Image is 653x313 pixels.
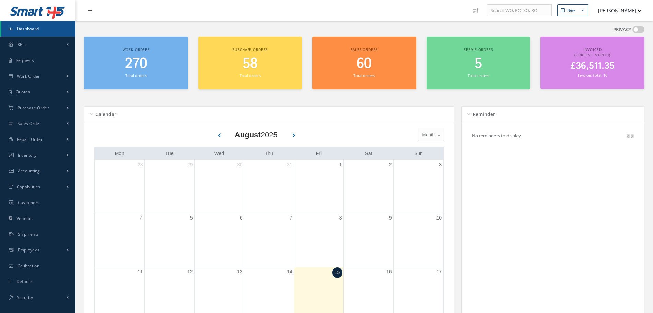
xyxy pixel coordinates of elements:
[136,267,144,277] a: August 11, 2025
[95,160,144,213] td: July 28, 2025
[186,267,194,277] a: August 12, 2025
[18,121,41,126] span: Sales Order
[240,73,261,78] small: Total orders
[294,160,343,213] td: August 1, 2025
[213,149,225,158] a: Wednesday
[421,132,435,138] span: Month
[235,131,261,139] b: August
[18,42,26,47] span: KPIs
[343,160,393,213] td: August 2, 2025
[435,213,443,223] a: August 10, 2025
[114,149,126,158] a: Monday
[144,213,194,267] td: August 5, 2025
[17,136,43,142] span: Repair Order
[194,213,244,267] td: August 6, 2025
[16,215,33,221] span: Vendors
[93,109,116,118] h5: Calendar
[1,21,75,37] a: Dashboard
[236,160,244,170] a: July 30, 2025
[18,152,37,158] span: Inventory
[17,184,40,190] span: Capabilities
[435,267,443,277] a: August 17, 2025
[351,47,377,52] span: Sales orders
[613,26,631,33] label: PRIVACY
[574,52,610,57] span: (Current Month)
[338,160,343,170] a: August 1, 2025
[189,213,194,223] a: August 5, 2025
[567,8,575,13] div: New
[294,213,343,267] td: August 8, 2025
[592,4,642,17] button: [PERSON_NAME]
[388,160,393,170] a: August 2, 2025
[353,73,375,78] small: Total orders
[17,73,40,79] span: Work Order
[413,149,424,158] a: Sunday
[285,160,294,170] a: July 31, 2025
[244,213,294,267] td: August 7, 2025
[438,160,443,170] a: August 3, 2025
[236,267,244,277] a: August 13, 2025
[285,267,294,277] a: August 14, 2025
[144,160,194,213] td: July 29, 2025
[464,47,493,52] span: Repair orders
[139,213,144,223] a: August 4, 2025
[288,213,294,223] a: August 7, 2025
[357,54,372,74] span: 60
[393,160,443,213] td: August 3, 2025
[18,247,40,253] span: Employees
[194,160,244,213] td: July 30, 2025
[186,160,194,170] a: July 29, 2025
[557,4,588,16] button: New
[17,294,33,300] span: Security
[16,279,33,284] span: Defaults
[18,231,39,237] span: Shipments
[164,149,175,158] a: Tuesday
[571,59,615,73] span: £36,511.35
[123,47,150,52] span: Work orders
[393,213,443,267] td: August 10, 2025
[125,73,147,78] small: Total orders
[315,149,323,158] a: Friday
[264,149,275,158] a: Thursday
[84,37,188,89] a: Work orders 270 Total orders
[17,26,39,32] span: Dashboard
[472,133,521,139] p: No reminders to display
[235,129,278,141] div: 2025
[16,89,30,95] span: Quotes
[312,37,416,89] a: Sales orders 60 Total orders
[427,37,530,89] a: Repair orders 5 Total orders
[540,37,644,89] a: Invoiced (Current Month) £36,511.35 Invoices Total: 16
[470,109,495,118] h5: Reminder
[385,267,393,277] a: August 16, 2025
[95,213,144,267] td: August 4, 2025
[468,73,489,78] small: Total orders
[238,213,244,223] a: August 6, 2025
[332,267,342,278] a: August 15, 2025
[578,72,607,78] small: Invoices Total: 16
[18,200,40,205] span: Customers
[18,105,49,111] span: Purchase Order
[18,263,39,269] span: Calibration
[388,213,393,223] a: August 9, 2025
[244,160,294,213] td: July 31, 2025
[583,47,602,52] span: Invoiced
[198,37,302,89] a: Purchase orders 58 Total orders
[243,54,258,74] span: 58
[343,213,393,267] td: August 9, 2025
[125,54,147,74] span: 270
[16,57,34,63] span: Requests
[18,168,40,174] span: Accounting
[338,213,343,223] a: August 8, 2025
[364,149,374,158] a: Saturday
[232,47,268,52] span: Purchase orders
[136,160,144,170] a: July 28, 2025
[475,54,482,74] span: 5
[487,4,552,17] input: Search WO, PO, SO, RO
